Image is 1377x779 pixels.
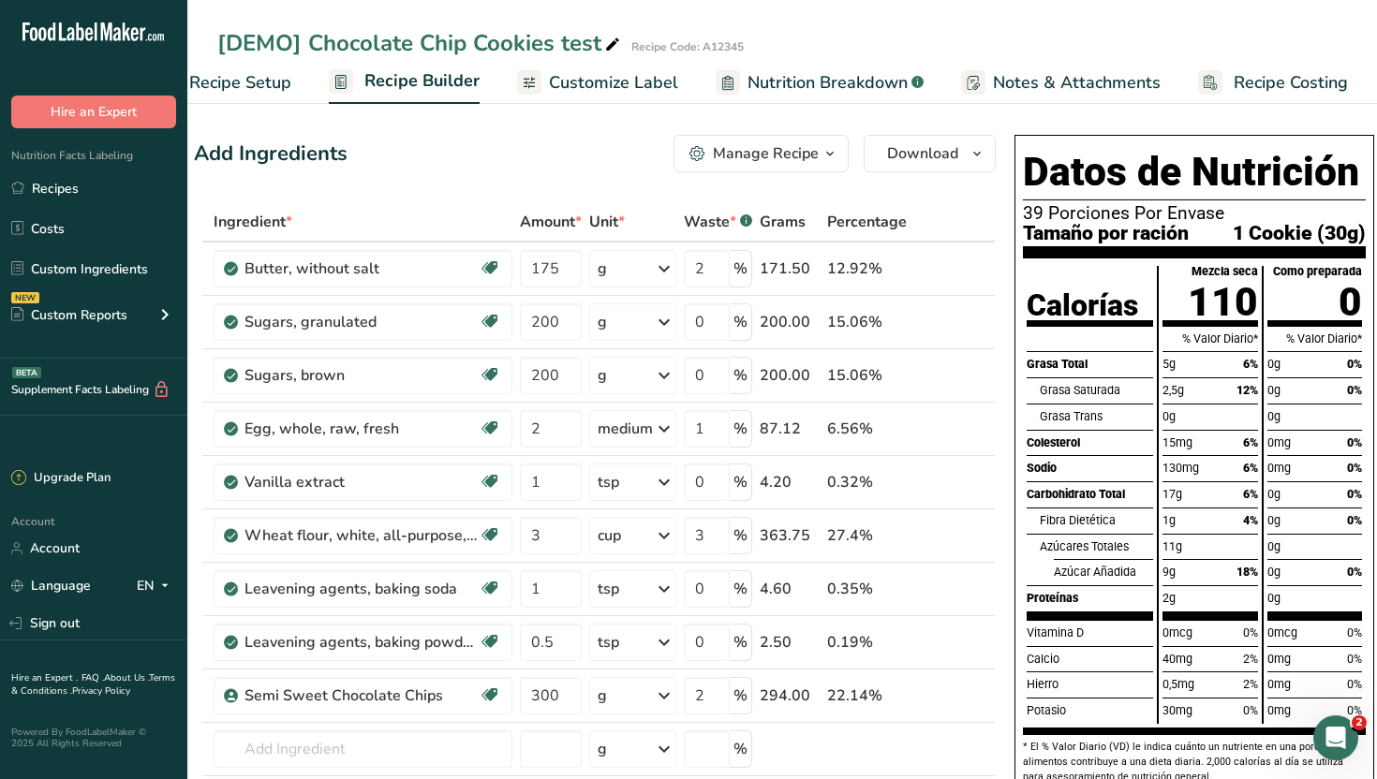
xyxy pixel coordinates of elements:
span: Tamaño por ración [1023,223,1189,243]
h1: Datos de Nutrición [1023,143,1366,200]
div: 0.19% [827,631,907,654]
div: [DEMO] Chocolate Chip Cookies test [217,26,624,60]
div: Grasa Trans [1040,404,1153,430]
iframe: Intercom live chat [1313,715,1358,760]
span: 6% [1243,357,1258,371]
span: 110 [1188,279,1258,325]
div: Powered By FoodLabelMaker © 2025 All Rights Reserved [11,727,176,749]
div: 294.00 [760,684,820,707]
span: 11g [1162,539,1182,553]
div: Manage Recipe [713,142,819,165]
div: Upgrade Plan [11,469,111,488]
div: Mezcla seca [1192,266,1258,278]
div: 4.20 [760,471,820,493]
div: g [598,684,607,707]
div: Sugars, brown [244,364,479,387]
span: 1g [1162,513,1176,527]
div: Colesterol [1027,430,1153,456]
span: Download [887,142,958,165]
div: g [598,257,607,280]
span: 0mg [1267,461,1291,475]
div: Leavening agents, baking soda [244,578,479,600]
div: 0.35% [827,578,907,600]
span: Unit [589,211,625,233]
span: 0,5mg [1162,677,1194,691]
a: Recipe Builder [329,60,480,105]
div: 27.4% [827,524,907,547]
span: 18% [1236,565,1258,579]
div: Waste [684,211,752,233]
span: Percentage [827,211,907,233]
div: Egg, whole, raw, fresh [244,418,479,440]
div: Semi Sweet Chocolate Chips [244,684,479,707]
div: Recipe Code: A12345 [631,38,744,55]
a: Privacy Policy [72,684,130,698]
span: 2 [1352,715,1367,730]
div: Azúcares Totales [1040,534,1153,560]
a: Language [11,569,91,602]
span: 2,5g [1162,383,1184,397]
span: 0g [1267,357,1281,371]
span: 40mg [1162,652,1192,666]
span: 2% [1243,677,1258,691]
div: Wheat flour, white, all-purpose, self-rising, enriched [244,524,479,547]
span: 0% [1347,435,1362,449]
span: 6% [1243,435,1258,449]
div: 171.50 [760,257,820,280]
div: g [598,738,607,760]
a: Recipe Costing [1198,62,1348,104]
div: 200.00 [760,311,820,333]
span: 0% [1347,677,1362,691]
span: 2% [1243,652,1258,666]
a: Hire an Expert . [11,671,78,684]
a: Notes & Attachments [961,62,1161,104]
span: 0% [1347,703,1362,717]
div: tsp [598,578,619,600]
div: cup [598,524,621,547]
span: 0g [1267,513,1281,527]
div: % Valor Diario* [1267,326,1362,352]
span: 0g [1162,409,1176,423]
div: tsp [598,471,619,493]
span: Ingredient [214,211,292,233]
span: 0% [1347,625,1362,639]
div: 4.60 [760,578,820,600]
div: Butter, without salt [244,257,479,280]
div: Leavening agents, baking powder, low-sodium [244,631,479,654]
span: Nutrition Breakdown [748,70,908,96]
span: Customize Label [549,70,678,96]
div: 87.12 [760,418,820,440]
span: 0% [1347,513,1362,527]
div: medium [598,418,653,440]
span: 0mcg [1267,625,1297,639]
div: EN [137,575,176,597]
div: NEW [11,292,39,303]
span: 4% [1243,513,1258,527]
button: Hire an Expert [11,96,176,128]
span: 0mg [1267,703,1291,717]
span: 0g [1267,383,1281,397]
div: BETA [12,367,41,378]
div: Calcio [1027,646,1153,672]
a: About Us . [104,671,149,684]
span: 0mcg [1162,625,1192,639]
span: 9g [1162,565,1176,579]
div: Grasa Total [1027,351,1153,377]
div: Custom Reports [11,305,127,325]
div: Azúcar Añadida [1054,559,1153,585]
a: Terms & Conditions . [11,671,175,698]
span: 0g [1267,591,1281,605]
span: Recipe Builder [364,68,480,94]
span: 0% [1243,625,1258,639]
a: FAQ . [81,671,104,684]
div: 15.06% [827,311,907,333]
span: 15mg [1162,435,1192,449]
div: Hierro [1027,671,1153,698]
span: 0mg [1267,652,1291,666]
span: 5g [1162,357,1176,371]
span: 0g [1267,565,1281,579]
span: Recipe Costing [1234,70,1348,96]
div: 6.56% [827,418,907,440]
span: 12% [1236,383,1258,397]
span: 130mg [1162,461,1199,475]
